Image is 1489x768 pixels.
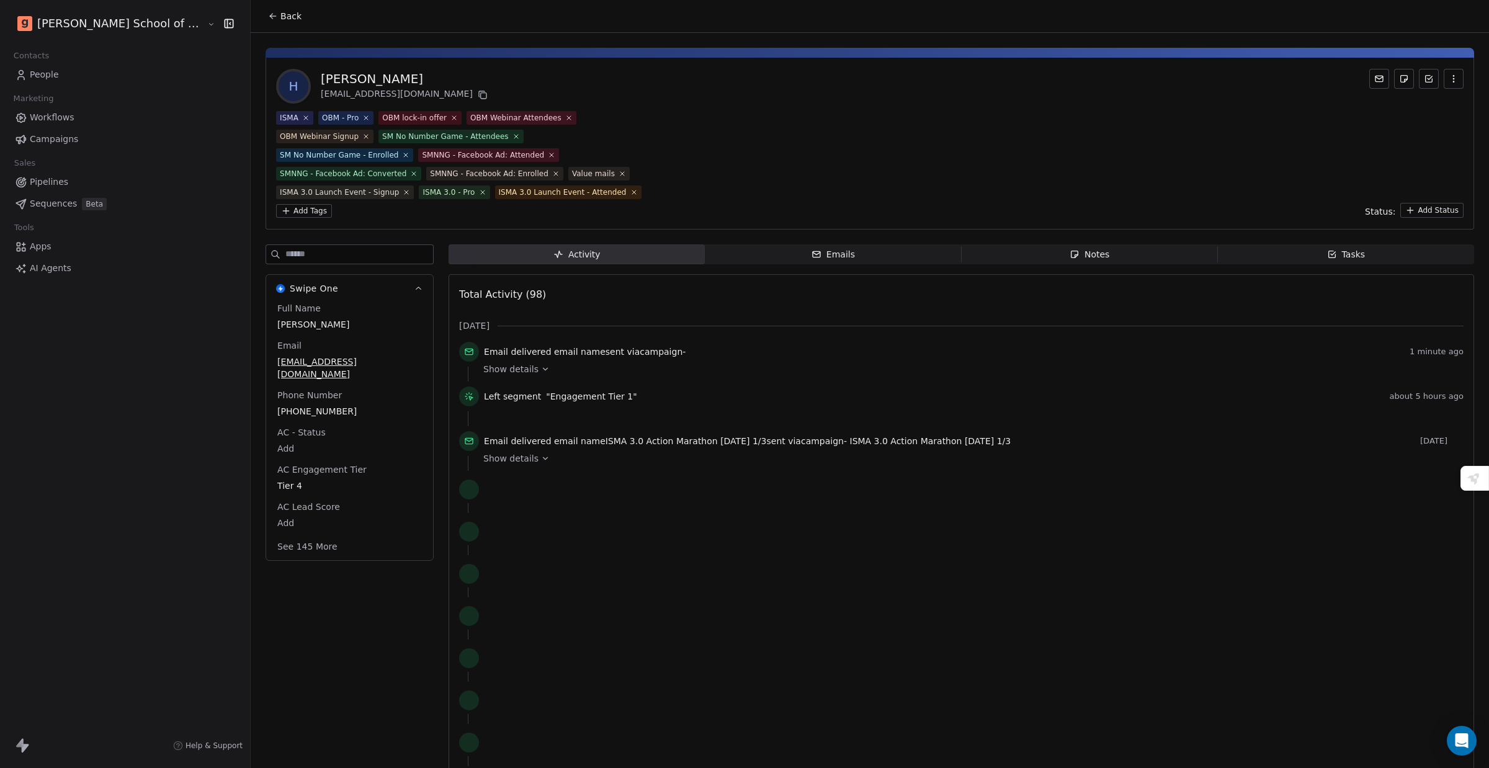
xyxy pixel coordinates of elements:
a: Apps [10,236,240,257]
button: Add Tags [276,204,332,218]
div: SMNNG - Facebook Ad: Enrolled [430,168,548,179]
div: Value mails [572,168,615,179]
div: ISMA [280,112,298,123]
div: Notes [1070,248,1109,261]
button: Swipe OneSwipe One [266,275,433,302]
a: Help & Support [173,741,243,751]
span: Email [275,339,304,352]
span: Contacts [8,47,55,65]
a: SequencesBeta [10,194,240,214]
div: OBM - Pro [322,112,359,123]
div: Open Intercom Messenger [1447,726,1477,756]
span: Tier 4 [277,480,422,492]
span: [EMAIL_ADDRESS][DOMAIN_NAME] [277,355,422,380]
span: AC Lead Score [275,501,342,513]
span: AI Agents [30,262,71,275]
div: Swipe OneSwipe One [266,302,433,560]
span: Apps [30,240,51,253]
span: Phone Number [275,389,344,401]
div: Emails [812,248,855,261]
span: Workflows [30,111,74,124]
span: Pipelines [30,176,68,189]
span: Add [277,517,422,529]
div: OBM Webinar Signup [280,131,359,142]
span: email name sent via campaign - [484,346,686,358]
span: Back [280,10,302,22]
span: Add [277,442,422,455]
span: AC Engagement Tier [275,463,369,476]
div: ISMA 3.0 - Pro [423,187,475,198]
span: AC - Status [275,426,328,439]
span: People [30,68,59,81]
button: [PERSON_NAME] School of Finance LLP [15,13,199,34]
span: email name sent via campaign - [484,435,1011,447]
a: Workflows [10,107,240,128]
a: Show details [483,452,1455,465]
span: Email delivered [484,436,551,446]
span: about 5 hours ago [1390,391,1464,401]
div: SMNNG - Facebook Ad: Attended [422,150,544,161]
span: 1 minute ago [1410,347,1464,357]
span: Left segment [484,390,541,403]
button: Back [261,5,309,27]
div: SMNNG - Facebook Ad: Converted [280,168,406,179]
div: [PERSON_NAME] [321,70,490,87]
span: Email delivered [484,347,551,357]
span: Help & Support [186,741,243,751]
span: Sequences [30,197,77,210]
span: Tools [9,218,39,237]
span: "Engagement Tier 1" [546,390,637,403]
span: ISMA 3.0 Action Marathon [DATE] 1/3 [606,436,767,446]
span: Show details [483,363,539,375]
span: Show details [483,452,539,465]
div: SM No Number Game - Enrolled [280,150,398,161]
a: AI Agents [10,258,240,279]
div: SM No Number Game - Attendees [382,131,509,142]
div: OBM Webinar Attendees [470,112,561,123]
a: People [10,65,240,85]
span: H [279,71,308,101]
img: Goela%20School%20Logos%20(4).png [17,16,32,31]
div: ISMA 3.0 Launch Event - Attended [499,187,627,198]
img: Swipe One [276,284,285,293]
span: Beta [82,198,107,210]
div: [EMAIL_ADDRESS][DOMAIN_NAME] [321,87,490,102]
span: [DATE] [459,319,490,332]
div: Tasks [1327,248,1366,261]
span: [PERSON_NAME] School of Finance LLP [37,16,204,32]
span: [PERSON_NAME] [277,318,422,331]
span: Swipe One [290,282,338,295]
span: [DATE] [1420,436,1464,446]
span: Campaigns [30,133,78,146]
div: ISMA 3.0 Launch Event - Signup [280,187,399,198]
a: Pipelines [10,172,240,192]
span: ISMA 3.0 Action Marathon [DATE] 1/3 [850,436,1011,446]
span: Status: [1365,205,1395,218]
button: Add Status [1400,203,1464,218]
span: [PHONE_NUMBER] [277,405,422,417]
a: Show details [483,363,1455,375]
button: See 145 More [270,535,344,558]
span: Sales [9,154,41,172]
a: Campaigns [10,129,240,150]
span: Marketing [8,89,59,108]
div: OBM lock-in offer [382,112,447,123]
span: Total Activity (98) [459,288,546,300]
span: Full Name [275,302,323,315]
